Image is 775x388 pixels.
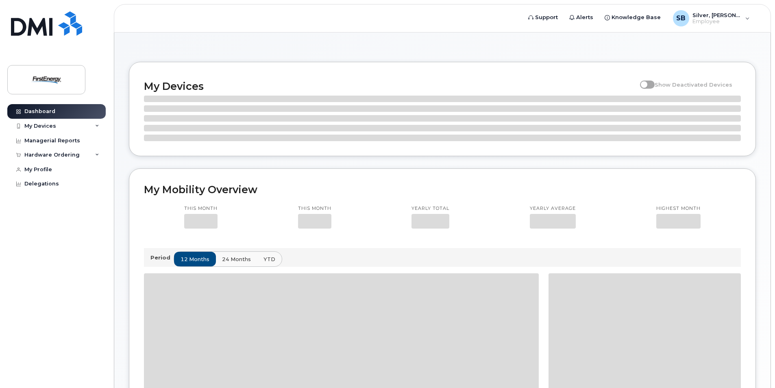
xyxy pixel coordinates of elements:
input: Show Deactivated Devices [640,77,647,83]
span: Show Deactivated Devices [655,81,732,88]
p: Period [150,254,174,262]
p: Yearly total [411,205,449,212]
h2: My Devices [144,80,636,92]
p: Highest month [656,205,701,212]
span: 24 months [222,255,251,263]
h2: My Mobility Overview [144,183,741,196]
span: YTD [263,255,275,263]
p: This month [298,205,331,212]
p: This month [184,205,218,212]
p: Yearly average [530,205,576,212]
